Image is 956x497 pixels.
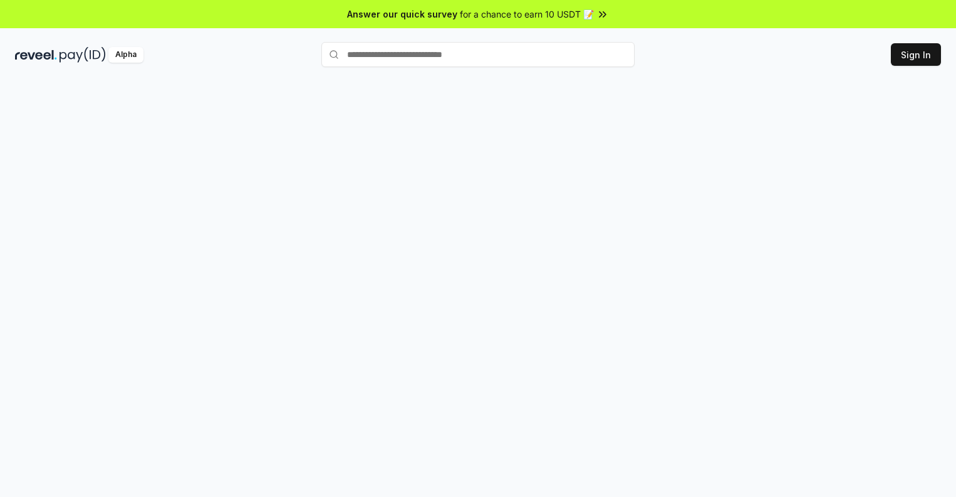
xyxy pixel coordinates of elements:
[347,8,457,21] span: Answer our quick survey
[460,8,594,21] span: for a chance to earn 10 USDT 📝
[108,47,143,63] div: Alpha
[15,47,57,63] img: reveel_dark
[891,43,941,66] button: Sign In
[60,47,106,63] img: pay_id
